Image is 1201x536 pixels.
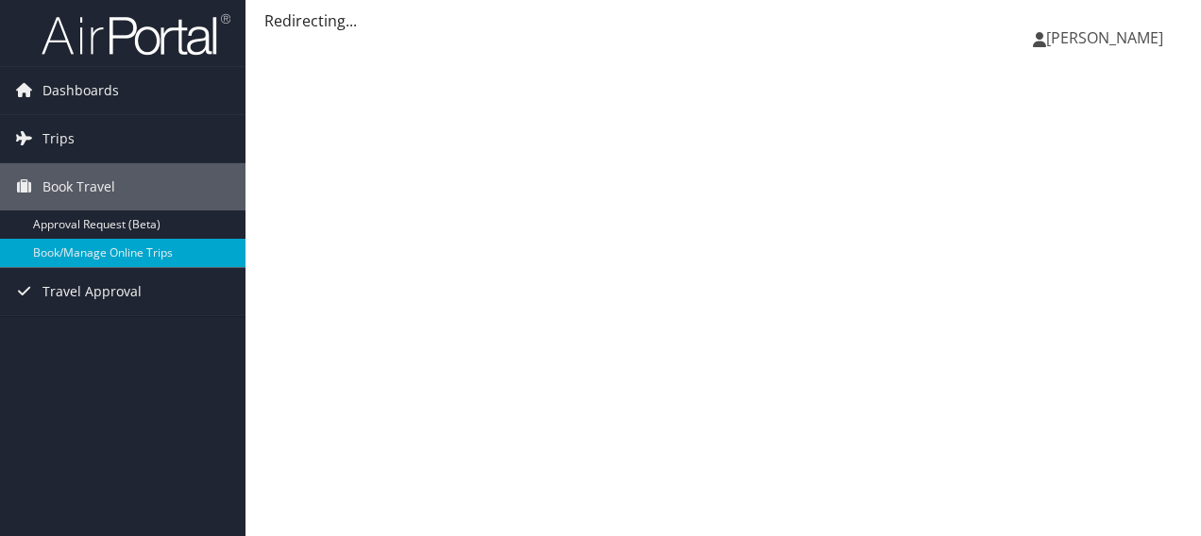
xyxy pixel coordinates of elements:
[1033,9,1182,66] a: [PERSON_NAME]
[42,268,142,315] span: Travel Approval
[42,115,75,162] span: Trips
[42,12,230,57] img: airportal-logo.png
[264,9,1182,32] div: Redirecting...
[1046,27,1163,48] span: [PERSON_NAME]
[42,163,115,210] span: Book Travel
[42,67,119,114] span: Dashboards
